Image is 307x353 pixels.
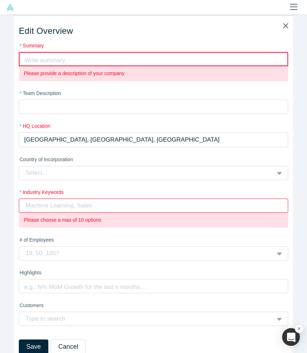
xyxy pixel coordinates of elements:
label: Highlights [19,269,288,276]
label: # of Employees [19,236,288,244]
button: Close [283,20,288,30]
h3: Edit Overview [19,26,288,36]
label: Industry Keywords [19,189,288,196]
div: rdw-editor [25,102,283,112]
label: Summary [19,42,288,49]
div: rdw-editor [25,282,283,291]
label: HQ Location [19,122,288,130]
div: rdw-editor [25,55,282,64]
label: Country of Incorporation [19,156,288,163]
div: rdw-wrapper [19,100,288,114]
label: Team Description [19,90,288,97]
div: rdw-wrapper [19,279,288,293]
p: Please provide a description of your company [24,70,283,77]
img: Alchemist Vault Logo [6,4,14,11]
div: rdw-wrapper [19,52,288,66]
p: Please choose a max of 10 options [24,216,283,224]
input: Enter a location [19,132,288,147]
label: Customers [19,302,288,309]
